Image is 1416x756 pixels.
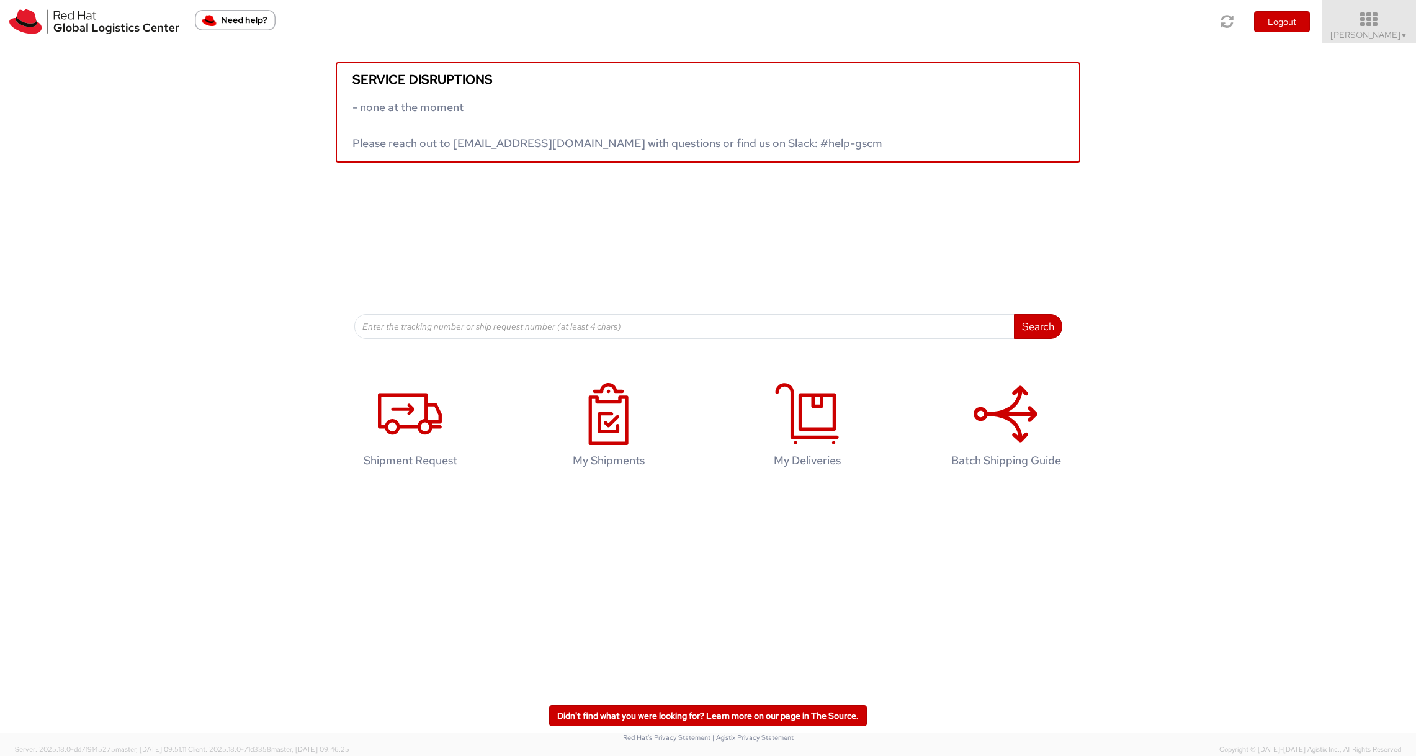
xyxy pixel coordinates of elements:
h4: My Shipments [529,454,689,467]
span: Copyright © [DATE]-[DATE] Agistix Inc., All Rights Reserved [1219,745,1401,755]
input: Enter the tracking number or ship request number (at least 4 chars) [354,314,1015,339]
a: Red Hat's Privacy Statement [623,733,710,742]
h4: Shipment Request [330,454,490,467]
span: master, [DATE] 09:51:11 [115,745,186,754]
img: rh-logistics-00dfa346123c4ec078e1.svg [9,9,179,34]
a: Didn't find what you were looking for? Learn more on our page in The Source. [549,705,867,726]
span: - none at the moment Please reach out to [EMAIL_ADDRESS][DOMAIN_NAME] with questions or find us o... [352,100,882,150]
a: | Agistix Privacy Statement [712,733,794,742]
span: Client: 2025.18.0-71d3358 [188,745,349,754]
h5: Service disruptions [352,73,1064,86]
a: Shipment Request [317,370,503,486]
span: [PERSON_NAME] [1330,29,1408,40]
span: Server: 2025.18.0-dd719145275 [15,745,186,754]
a: My Shipments [516,370,702,486]
a: My Deliveries [714,370,900,486]
h4: Batch Shipping Guide [926,454,1086,467]
span: ▼ [1400,30,1408,40]
a: Batch Shipping Guide [913,370,1099,486]
a: Service disruptions - none at the moment Please reach out to [EMAIL_ADDRESS][DOMAIN_NAME] with qu... [336,62,1080,163]
button: Search [1014,314,1062,339]
button: Logout [1254,11,1310,32]
h4: My Deliveries [727,454,887,467]
button: Need help? [195,10,276,30]
span: master, [DATE] 09:46:25 [271,745,349,754]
